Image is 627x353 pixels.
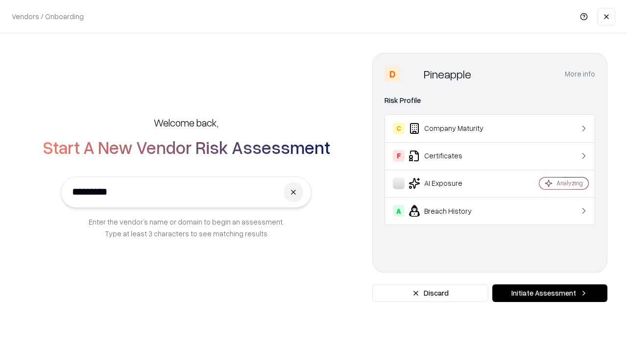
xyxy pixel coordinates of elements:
[565,65,595,83] button: More info
[556,179,583,187] div: Analyzing
[89,216,284,239] p: Enter the vendor’s name or domain to begin an assessment. Type at least 3 characters to see match...
[404,66,420,82] img: Pineapple
[43,137,330,157] h2: Start A New Vendor Risk Assessment
[393,150,510,162] div: Certificates
[154,116,218,129] h5: Welcome back,
[492,284,607,302] button: Initiate Assessment
[393,205,405,217] div: A
[393,123,405,134] div: C
[393,123,510,134] div: Company Maturity
[393,150,405,162] div: F
[393,205,510,217] div: Breach History
[424,66,471,82] div: Pineapple
[385,66,400,82] div: D
[372,284,488,302] button: Discard
[12,11,84,22] p: Vendors / Onboarding
[393,177,510,189] div: AI Exposure
[385,95,595,106] div: Risk Profile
